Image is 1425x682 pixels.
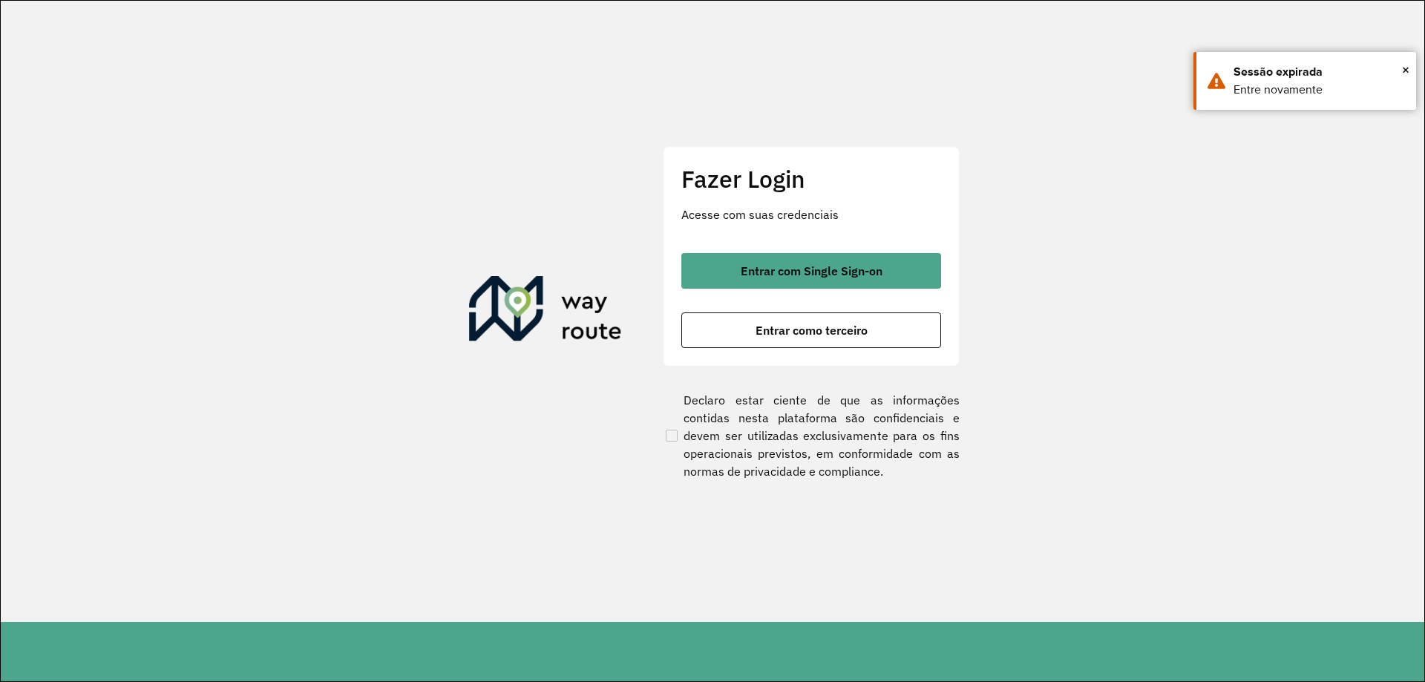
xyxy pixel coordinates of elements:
div: Entre novamente [1234,81,1405,99]
label: Declaro estar ciente de que as informações contidas nesta plataforma são confidenciais e devem se... [663,391,960,480]
div: Sessão expirada [1234,63,1405,81]
button: Close [1402,59,1409,81]
img: Roteirizador AmbevTech [469,276,622,347]
span: Entrar como terceiro [756,324,868,336]
button: button [681,312,941,348]
span: Entrar com Single Sign-on [741,265,882,277]
p: Acesse com suas credenciais [681,206,941,223]
span: × [1402,59,1409,81]
button: button [681,253,941,289]
h2: Fazer Login [681,165,941,193]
